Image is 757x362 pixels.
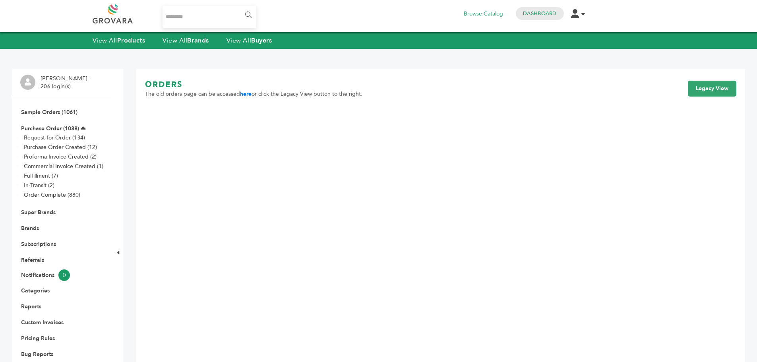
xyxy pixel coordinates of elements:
[117,36,145,45] strong: Products
[21,287,50,294] a: Categories
[145,79,362,90] h1: ORDERS
[21,335,55,342] a: Pricing Rules
[227,36,272,45] a: View AllBuyers
[24,143,97,151] a: Purchase Order Created (12)
[688,81,736,97] a: Legacy View
[24,134,85,141] a: Request for Order (134)
[21,225,39,232] a: Brands
[41,75,93,90] li: [PERSON_NAME] - 206 login(s)
[21,256,44,264] a: Referrals
[21,350,53,358] a: Bug Reports
[464,10,503,18] a: Browse Catalog
[187,36,209,45] strong: Brands
[240,90,252,98] a: here
[523,10,556,17] a: Dashboard
[163,36,209,45] a: View AllBrands
[21,303,41,310] a: Reports
[21,108,77,116] a: Sample Orders (1061)
[24,163,103,170] a: Commercial Invoice Created (1)
[21,269,102,281] a: Notifications0
[145,90,362,98] span: The old orders page can be accessed or click the Legacy View button to the right.
[21,125,79,132] a: Purchase Order (1038)
[24,153,97,161] a: Proforma Invoice Created (2)
[21,209,56,216] a: Super Brands
[20,75,35,90] img: profile.png
[251,36,272,45] strong: Buyers
[163,6,257,28] input: Search...
[24,191,80,199] a: Order Complete (880)
[21,240,56,248] a: Subscriptions
[93,36,145,45] a: View AllProducts
[21,319,64,326] a: Custom Invoices
[24,172,58,180] a: Fulfillment (7)
[58,269,70,281] span: 0
[24,182,54,189] a: In-Transit (2)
